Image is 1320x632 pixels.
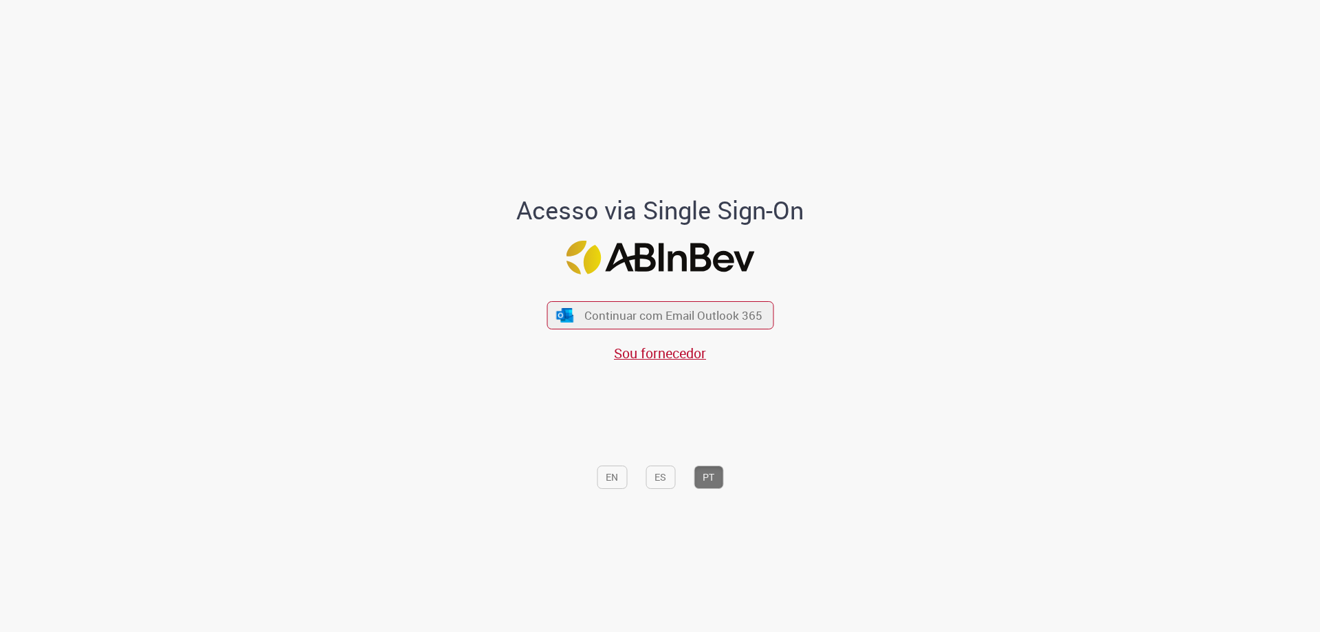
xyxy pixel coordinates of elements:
button: ícone Azure/Microsoft 360 Continuar com Email Outlook 365 [547,301,773,329]
button: EN [597,466,627,489]
button: ES [646,466,675,489]
img: ícone Azure/Microsoft 360 [555,308,575,323]
span: Continuar com Email Outlook 365 [584,307,762,323]
a: Sou fornecedor [614,344,706,362]
img: Logo ABInBev [566,241,754,274]
h1: Acesso via Single Sign-On [470,197,851,224]
button: PT [694,466,723,489]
